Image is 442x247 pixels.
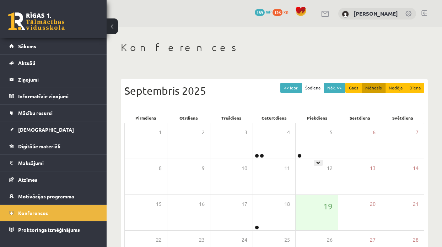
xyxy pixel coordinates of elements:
[339,113,382,123] div: Sestdiena
[202,164,205,172] span: 9
[199,200,205,208] span: 16
[370,236,376,244] span: 27
[18,143,60,149] span: Digitālie materiāli
[18,176,37,183] span: Atzīmes
[253,113,296,123] div: Ceturtdiena
[9,205,98,221] a: Konferences
[362,83,386,93] button: Mēnesis
[121,42,428,54] h1: Konferences
[18,226,80,233] span: Proktoringa izmēģinājums
[18,193,74,199] span: Motivācijas programma
[9,55,98,71] a: Aktuāli
[18,60,35,66] span: Aktuāli
[413,236,419,244] span: 28
[413,200,419,208] span: 21
[385,83,406,93] button: Nedēļa
[9,188,98,204] a: Motivācijas programma
[327,164,333,172] span: 12
[284,236,290,244] span: 25
[199,236,205,244] span: 23
[284,9,288,15] span: xp
[18,71,98,88] legend: Ziņojumi
[255,9,265,16] span: 189
[330,128,333,136] span: 5
[210,113,253,123] div: Trešdiena
[284,200,290,208] span: 18
[202,128,205,136] span: 2
[9,138,98,154] a: Digitālie materiāli
[8,12,65,30] a: Rīgas 1. Tālmācības vidusskola
[266,9,271,15] span: mP
[370,200,376,208] span: 20
[244,128,247,136] span: 3
[18,88,98,104] legend: Informatīvie ziņojumi
[9,105,98,121] a: Mācību resursi
[242,200,247,208] span: 17
[18,126,74,133] span: [DEMOGRAPHIC_DATA]
[156,236,162,244] span: 22
[284,164,290,172] span: 11
[255,9,271,15] a: 189 mP
[373,128,376,136] span: 6
[324,83,345,93] button: Nāk. >>
[159,128,162,136] span: 1
[18,110,53,116] span: Mācību resursi
[167,113,210,123] div: Otrdiena
[354,10,398,17] a: [PERSON_NAME]
[280,83,302,93] button: << Iepr.
[124,113,167,123] div: Pirmdiena
[413,164,419,172] span: 14
[9,88,98,104] a: Informatīvie ziņojumi
[416,128,419,136] span: 7
[342,11,349,18] img: Sandra Letinska
[302,83,324,93] button: Šodiena
[159,164,162,172] span: 8
[242,164,247,172] span: 10
[9,71,98,88] a: Ziņojumi
[18,43,36,49] span: Sākums
[242,236,247,244] span: 24
[370,164,376,172] span: 13
[381,113,424,123] div: Svētdiena
[327,236,333,244] span: 26
[323,200,333,212] span: 19
[156,200,162,208] span: 15
[287,128,290,136] span: 4
[273,9,282,16] span: 126
[9,171,98,188] a: Atzīmes
[18,210,48,216] span: Konferences
[124,83,424,99] div: Septembris 2025
[273,9,292,15] a: 126 xp
[345,83,362,93] button: Gads
[406,83,424,93] button: Diena
[9,121,98,138] a: [DEMOGRAPHIC_DATA]
[9,155,98,171] a: Maksājumi
[296,113,339,123] div: Piekdiena
[9,38,98,54] a: Sākums
[18,155,98,171] legend: Maksājumi
[9,221,98,238] a: Proktoringa izmēģinājums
